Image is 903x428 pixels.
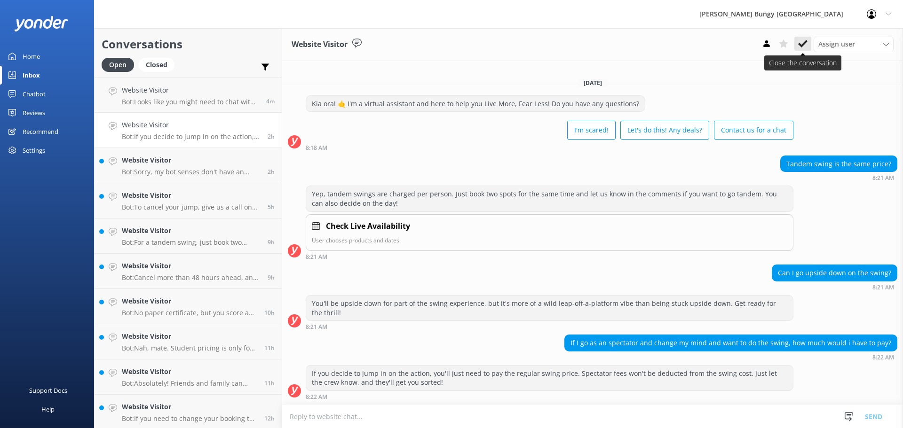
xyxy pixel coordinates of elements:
h3: Website Visitor [292,39,348,51]
strong: 8:21 AM [306,324,327,330]
p: Bot: Absolutely! Friends and family can come along and watch you take the leap. At [GEOGRAPHIC_DA... [122,379,257,388]
span: Sep 12 2025 12:24am (UTC +12:00) Pacific/Auckland [264,309,275,317]
h4: Website Visitor [122,296,257,306]
p: Bot: No paper certificate, but you score a free t-shirt as your badge of honor! Wear it loud and ... [122,309,257,317]
div: Can I go upside down on the swing? [772,265,897,281]
h4: Website Visitor [122,190,261,201]
h4: Check Live Availability [326,220,410,233]
div: Recommend [23,122,58,141]
span: Sep 12 2025 10:51am (UTC +12:00) Pacific/Auckland [266,97,275,105]
span: Sep 12 2025 01:23am (UTC +12:00) Pacific/Auckland [268,273,275,281]
strong: 8:22 AM [306,394,327,400]
span: Sep 12 2025 05:06am (UTC +12:00) Pacific/Auckland [268,203,275,211]
span: Assign user [818,39,855,49]
h4: Website Visitor [122,402,257,412]
a: Closed [139,59,179,70]
button: I'm scared! [567,121,616,140]
div: Sep 12 2025 08:21am (UTC +12:00) Pacific/Auckland [306,323,793,330]
div: You'll be upside down for part of the swing experience, but it's more of a wild leap-off-a-platfo... [306,296,793,320]
div: Help [41,400,55,419]
span: Sep 12 2025 08:22am (UTC +12:00) Pacific/Auckland [268,132,275,140]
h4: Website Visitor [122,366,257,377]
button: Contact us for a chat [714,121,793,140]
span: Sep 11 2025 10:33pm (UTC +12:00) Pacific/Auckland [264,414,275,422]
div: Yep, tandem swings are charged per person. Just book two spots for the same time and let us know ... [306,186,793,211]
a: Website VisitorBot:If you decide to jump in on the action, you'll just need to pay the regular sw... [95,113,282,148]
strong: 8:21 AM [872,285,894,290]
h4: Website Visitor [122,120,261,130]
div: Sep 12 2025 08:21am (UTC +12:00) Pacific/Auckland [780,174,897,181]
a: Website VisitorBot:Sorry, my bot senses don't have an answer for that, please try and rephrase yo... [95,148,282,183]
div: Sep 12 2025 08:21am (UTC +12:00) Pacific/Auckland [772,284,897,290]
div: Sep 12 2025 08:22am (UTC +12:00) Pacific/Auckland [564,354,897,360]
a: Website VisitorBot:Cancel more than 48 hours ahead, and you're sweet with a 100% refund. Less tha... [95,254,282,289]
a: Website VisitorBot:For a tandem swing, just book two individual spots for the same time and note ... [95,218,282,254]
p: Bot: For a tandem swing, just book two individual spots for the same time and note that you want ... [122,238,261,247]
h2: Conversations [102,35,275,53]
div: Chatbot [23,85,46,103]
strong: 8:21 AM [306,254,327,260]
div: If you decide to jump in on the action, you'll just need to pay the regular swing price. Spectato... [306,366,793,390]
span: [DATE] [578,79,608,87]
div: Support Docs [29,381,67,400]
div: Inbox [23,66,40,85]
span: Sep 11 2025 11:10pm (UTC +12:00) Pacific/Auckland [264,379,275,387]
p: Bot: Cancel more than 48 hours ahead, and you're sweet with a 100% refund. Less than 48 hours? No... [122,273,261,282]
p: Bot: Sorry, my bot senses don't have an answer for that, please try and rephrase your question, I... [122,168,261,176]
div: Reviews [23,103,45,122]
div: If I go as an spectator and change my mind and want to do the swing, how much would i have to pay? [565,335,897,351]
div: Sep 12 2025 08:18am (UTC +12:00) Pacific/Auckland [306,144,793,151]
h4: Website Visitor [122,85,259,95]
div: Assign User [814,37,894,52]
a: Open [102,59,139,70]
p: Bot: If you decide to jump in on the action, you'll just need to pay the regular swing price. Spe... [122,132,261,141]
h4: Website Visitor [122,331,257,342]
strong: 8:18 AM [306,145,327,151]
div: Kia ora! 🤙 I'm a virtual assistant and here to help you Live More, Fear Less! Do you have any que... [306,96,645,112]
strong: 8:22 AM [872,355,894,360]
a: Website VisitorBot:No paper certificate, but you score a free t-shirt as your badge of honor! Wea... [95,289,282,324]
strong: 8:21 AM [872,175,894,181]
p: Bot: If you need to change your booking to an earlier time, hit us up at 0800 286 4958 or [PHONE_... [122,414,257,423]
h4: Website Visitor [122,226,261,236]
a: Website VisitorBot:Absolutely! Friends and family can come along and watch you take the leap. At ... [95,359,282,395]
button: Let's do this! Any deals? [620,121,709,140]
div: Tandem swing is the same price? [781,156,897,172]
a: Website VisitorBot:Looks like you might need to chat with the crew to sort that out. Give us a bu... [95,78,282,113]
p: Bot: Looks like you might need to chat with the crew to sort that out. Give us a buzz at 0800 286... [122,98,259,106]
h4: Website Visitor [122,155,261,165]
div: Open [102,58,134,72]
div: Sep 12 2025 08:22am (UTC +12:00) Pacific/Auckland [306,393,793,400]
img: yonder-white-logo.png [14,16,68,31]
div: Settings [23,141,45,160]
p: User chooses products and dates. [312,236,787,245]
a: Website VisitorBot:Nah, mate. Student pricing is only for those studying at domestic NZ instituti... [95,324,282,359]
a: Website VisitorBot:To cancel your jump, give us a call on [PHONE_NUMBER] or [PHONE_NUMBER], or sh... [95,183,282,218]
span: Sep 12 2025 08:21am (UTC +12:00) Pacific/Auckland [268,168,275,176]
span: Sep 11 2025 11:48pm (UTC +12:00) Pacific/Auckland [264,344,275,352]
span: Sep 12 2025 01:35am (UTC +12:00) Pacific/Auckland [268,238,275,246]
p: Bot: To cancel your jump, give us a call on [PHONE_NUMBER] or [PHONE_NUMBER], or shoot us an emai... [122,203,261,211]
div: Sep 12 2025 08:21am (UTC +12:00) Pacific/Auckland [306,253,793,260]
p: Bot: Nah, mate. Student pricing is only for those studying at domestic NZ institutions. Gotta fla... [122,344,257,352]
h4: Website Visitor [122,261,261,271]
div: Closed [139,58,174,72]
div: Home [23,47,40,66]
